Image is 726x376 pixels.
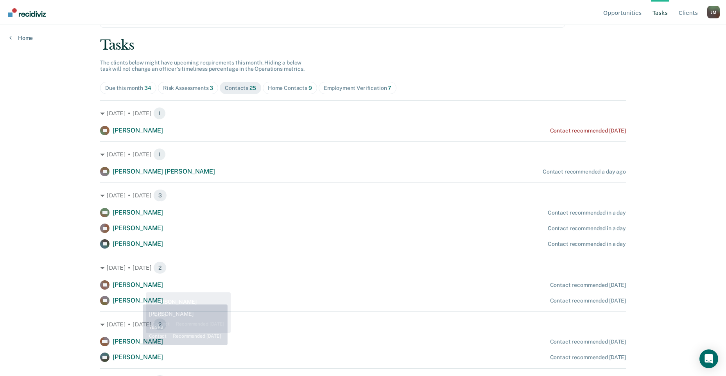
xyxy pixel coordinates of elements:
[113,297,163,304] span: [PERSON_NAME]
[144,85,151,91] span: 34
[550,338,626,345] div: Contact recommended [DATE]
[100,107,626,120] div: [DATE] • [DATE] 1
[550,282,626,288] div: Contact recommended [DATE]
[163,85,213,91] div: Risk Assessments
[707,6,720,18] div: J M
[324,85,392,91] div: Employment Verification
[210,85,213,91] span: 3
[548,241,626,247] div: Contact recommended in a day
[548,225,626,232] div: Contact recommended in a day
[550,127,626,134] div: Contact recommended [DATE]
[699,349,718,368] div: Open Intercom Messenger
[707,6,720,18] button: Profile dropdown button
[543,168,626,175] div: Contact recommended a day ago
[548,209,626,216] div: Contact recommended in a day
[113,209,163,216] span: [PERSON_NAME]
[388,85,391,91] span: 7
[113,224,163,232] span: [PERSON_NAME]
[153,148,166,161] span: 1
[113,353,163,361] span: [PERSON_NAME]
[100,261,626,274] div: [DATE] • [DATE] 2
[100,318,626,331] div: [DATE] • [DATE] 2
[100,37,626,53] div: Tasks
[550,297,626,304] div: Contact recommended [DATE]
[100,59,305,72] span: The clients below might have upcoming requirements this month. Hiding a below task will not chang...
[308,85,312,91] span: 9
[225,85,256,91] div: Contacts
[100,189,626,202] div: [DATE] • [DATE] 3
[8,8,46,17] img: Recidiviz
[153,189,167,202] span: 3
[113,281,163,288] span: [PERSON_NAME]
[9,34,33,41] a: Home
[153,261,167,274] span: 2
[100,148,626,161] div: [DATE] • [DATE] 1
[550,354,626,361] div: Contact recommended [DATE]
[268,85,312,91] div: Home Contacts
[153,318,167,331] span: 2
[105,85,151,91] div: Due this month
[153,107,166,120] span: 1
[249,85,256,91] span: 25
[113,240,163,247] span: [PERSON_NAME]
[113,168,215,175] span: [PERSON_NAME] [PERSON_NAME]
[113,127,163,134] span: [PERSON_NAME]
[113,338,163,345] span: [PERSON_NAME]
